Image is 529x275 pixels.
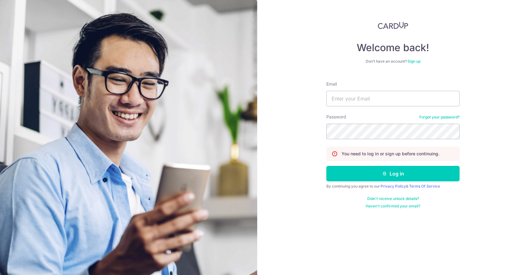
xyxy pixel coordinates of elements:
[367,196,419,201] a: Didn't receive unlock details?
[326,42,460,54] h4: Welcome back!
[381,184,406,189] a: Privacy Policy
[419,115,460,120] a: Forgot your password?
[366,204,420,209] a: Haven't confirmed your email?
[326,91,460,106] input: Enter your Email
[326,59,460,64] div: Don’t have an account?
[409,184,440,189] a: Terms Of Service
[378,22,408,29] img: CardUp Logo
[326,184,460,189] div: By continuing you agree to our &
[326,166,460,181] button: Log in
[342,151,439,157] p: You need to log in or sign up before continuing.
[408,59,421,64] a: Sign up
[326,81,337,87] label: Email
[326,114,346,120] label: Password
